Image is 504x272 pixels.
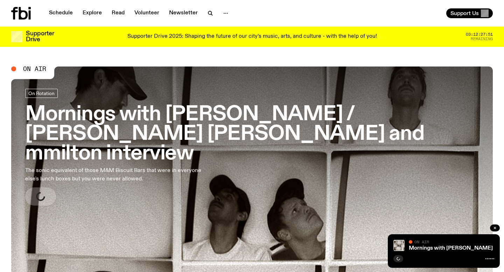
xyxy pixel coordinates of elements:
[26,31,54,43] h3: Supporter Drive
[25,105,479,163] h3: Mornings with [PERSON_NAME] / [PERSON_NAME] [PERSON_NAME] and mmilton interview
[23,66,46,72] span: On Air
[466,33,493,36] span: 03:12:27:51
[450,10,479,16] span: Support Us
[165,8,202,18] a: Newsletter
[45,8,77,18] a: Schedule
[25,89,58,98] a: On Rotation
[25,89,479,205] a: Mornings with [PERSON_NAME] / [PERSON_NAME] [PERSON_NAME] and mmilton interviewThe sonic equivale...
[25,166,204,183] p: The sonic equivalent of those M&M Biscuit Bars that were in everyone else's lunch boxes but you w...
[414,239,429,244] span: On Air
[78,8,106,18] a: Explore
[446,8,493,18] button: Support Us
[127,34,377,40] p: Supporter Drive 2025: Shaping the future of our city’s music, arts, and culture - with the help o...
[107,8,129,18] a: Read
[130,8,163,18] a: Volunteer
[471,37,493,41] span: Remaining
[28,91,55,96] span: On Rotation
